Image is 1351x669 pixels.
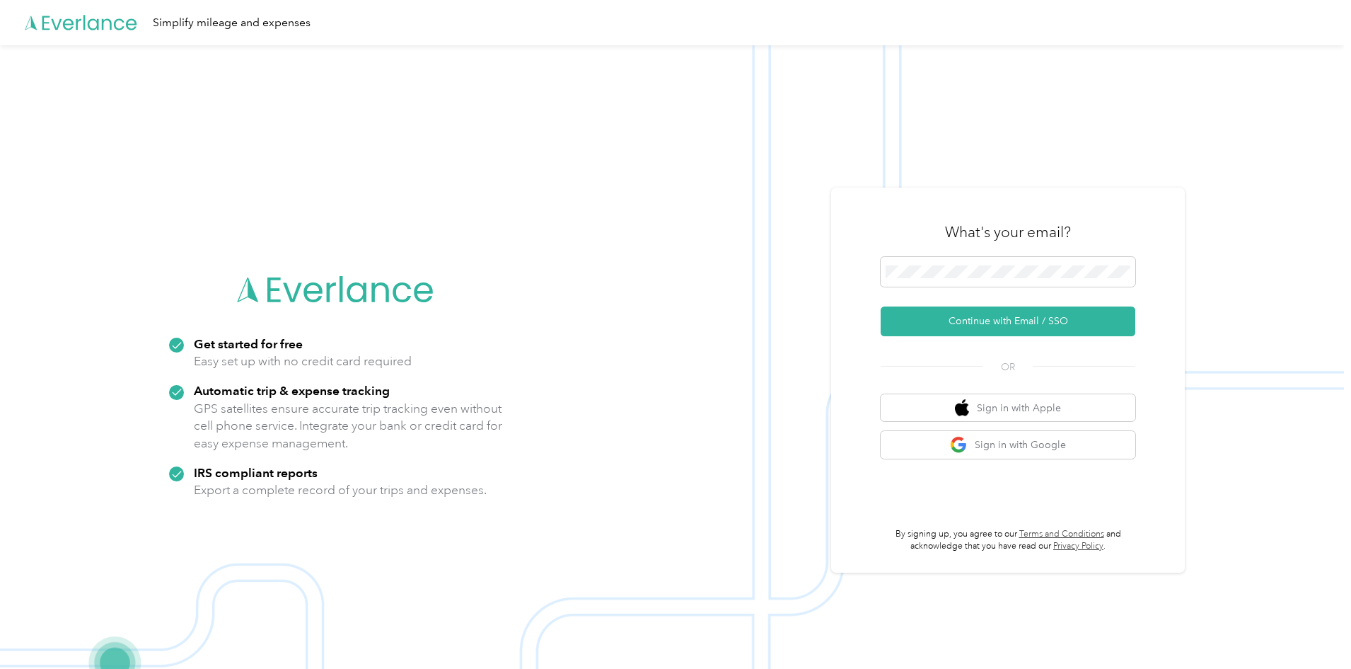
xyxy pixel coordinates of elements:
strong: Automatic trip & expense tracking [194,383,390,398]
a: Terms and Conditions [1019,529,1104,539]
p: Easy set up with no credit card required [194,353,412,370]
img: apple logo [955,399,969,417]
strong: IRS compliant reports [194,465,318,480]
span: OR [983,360,1033,374]
button: apple logoSign in with Apple [881,394,1135,422]
p: By signing up, you agree to our and acknowledge that you have read our . [881,528,1135,553]
button: Continue with Email / SSO [881,307,1135,336]
div: Simplify mileage and expenses [153,14,311,32]
p: Export a complete record of your trips and expenses. [194,481,487,499]
button: google logoSign in with Google [881,431,1135,459]
h3: What's your email? [945,222,1071,242]
p: GPS satellites ensure accurate trip tracking even without cell phone service. Integrate your bank... [194,400,503,452]
img: google logo [950,436,968,454]
a: Privacy Policy [1053,541,1103,551]
strong: Get started for free [194,336,303,351]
